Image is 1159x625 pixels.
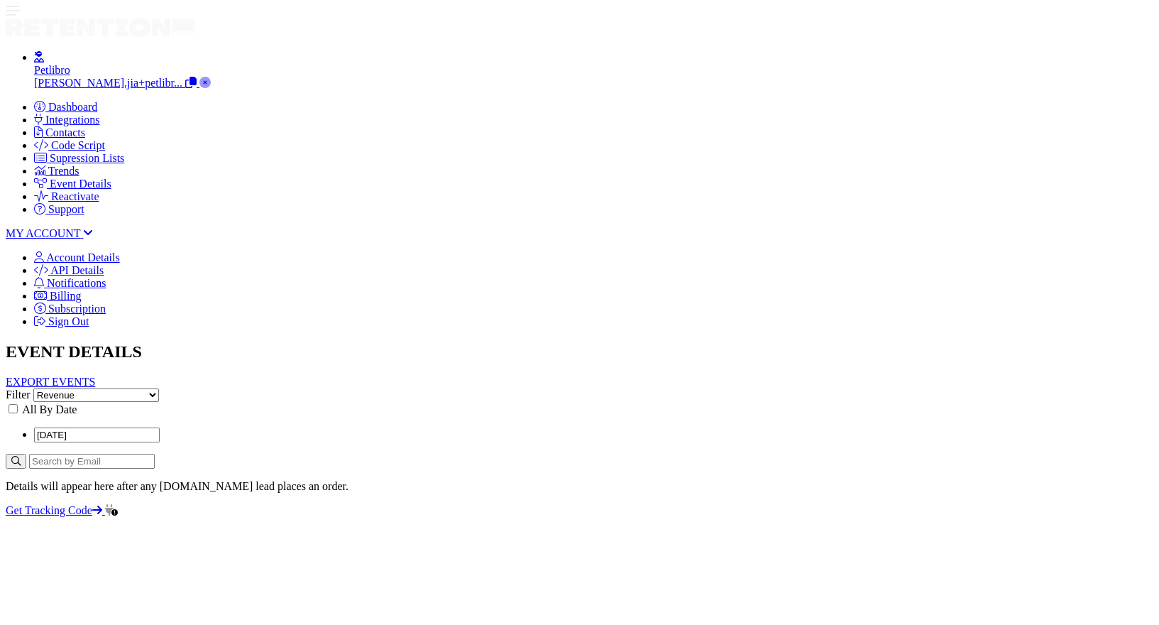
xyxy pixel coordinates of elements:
span: Subscription [48,303,106,315]
a: MY ACCOUNT [6,227,93,239]
a: Support [34,203,84,215]
span: Sign Out [48,315,89,327]
span: Reactivate [51,190,99,202]
a: Sign Out [34,315,89,327]
span: Code Script [51,139,105,151]
span: Notifications [47,277,106,289]
a: Code Script [34,139,105,151]
h2: EVENT DETAILS [6,342,1153,362]
a: API Details [34,264,104,276]
a: Account Details [34,251,120,263]
a: Reactivate [34,190,99,202]
span: All [22,403,36,415]
span: Billing [50,290,81,302]
a: EXPORT EVENTS [6,376,95,388]
a: Subscription [34,303,106,315]
span: Trends [48,165,79,177]
a: Get Tracking Code [6,504,105,516]
span: Account Details [46,251,120,263]
a: Event Details [34,178,111,190]
a: Notifications [34,277,106,289]
span: Filter [6,388,31,401]
p: Details will appear here after any [DOMAIN_NAME] lead places an order. [6,480,1153,493]
input: Search by Email [29,454,155,469]
select: Filter [33,388,159,402]
a: Integrations [34,114,99,126]
a: Petlibro [PERSON_NAME].jia+petlibr... [34,51,1153,89]
div: Petlibro [34,64,1153,77]
span: Contacts [45,126,85,138]
a: Dashboard [34,101,97,113]
span: Supression Lists [50,152,124,164]
span: Event Details [50,178,111,190]
a: Billing [34,290,81,302]
a: Contacts [34,126,85,138]
span: Support [48,203,84,215]
span: By Date [40,403,77,415]
span: MY ACCOUNT [6,227,80,239]
span: Integrations [45,114,99,126]
img: Retention.com [6,18,195,37]
span: [PERSON_NAME].jia+petlibr... [34,77,182,89]
a: Trends [34,165,79,177]
span: API Details [50,264,104,276]
span: Dashboard [48,101,97,113]
a: Supression Lists [34,152,124,164]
